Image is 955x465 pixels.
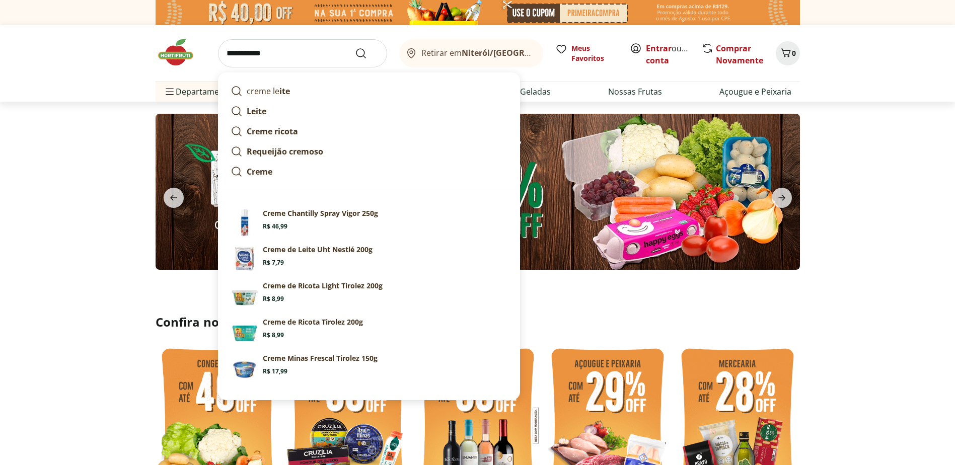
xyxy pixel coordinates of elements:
span: R$ 46,99 [263,222,287,230]
img: Principal [231,281,259,309]
button: Submit Search [355,47,379,59]
p: Creme Chantilly Spray Vigor 250g [263,208,378,218]
input: search [218,39,387,67]
strong: Creme [247,166,272,177]
span: R$ 7,79 [263,259,284,267]
a: Criar conta [646,43,701,66]
span: R$ 8,99 [263,295,284,303]
span: Meus Favoritos [571,43,618,63]
img: Principal [231,317,259,345]
a: Comprar Novamente [716,43,763,66]
p: Creme de Ricota Light Tirolez 200g [263,281,383,291]
a: Requeijão cremoso [227,141,511,162]
span: 0 [792,48,796,58]
a: Creme ricota [227,121,511,141]
a: creme leite [227,81,511,101]
a: Nossas Frutas [608,86,662,98]
a: Creme [227,162,511,182]
img: Principal [231,353,259,381]
h2: Confira nossos descontos exclusivos [156,314,800,330]
p: Creme de Leite Uht Nestlé 200g [263,245,373,255]
button: Carrinho [776,41,800,65]
a: Meus Favoritos [555,43,618,63]
span: Departamentos [164,80,236,104]
a: Leite [227,101,511,121]
button: Menu [164,80,176,104]
button: next [764,188,800,208]
a: Entrar [646,43,672,54]
span: Retirar em [421,48,533,57]
strong: Creme ricota [247,126,298,137]
button: Retirar emNiterói/[GEOGRAPHIC_DATA] [399,39,543,67]
strong: Leite [247,106,266,117]
a: Açougue e Peixaria [719,86,791,98]
strong: Requeijão cremoso [247,146,323,157]
p: Creme de Ricota Tirolez 200g [263,317,363,327]
button: previous [156,188,192,208]
a: PrincipalCreme de Ricota Light Tirolez 200gR$ 8,99 [227,277,511,313]
p: creme le [247,85,290,97]
a: PrincipalCreme Minas Frescal Tirolez 150gR$ 17,99 [227,349,511,385]
span: R$ 8,99 [263,331,284,339]
img: Hortifruti [156,37,206,67]
p: Creme Minas Frescal Tirolez 150g [263,353,378,363]
a: Creme de Leite Uht Nestlé 200gR$ 7,79 [227,241,511,277]
span: R$ 17,99 [263,367,287,375]
b: Niterói/[GEOGRAPHIC_DATA] [462,47,576,58]
a: Creme Chantilly Spray Vigor 250gR$ 46,99 [227,204,511,241]
a: PrincipalCreme de Ricota Tirolez 200gR$ 8,99 [227,313,511,349]
span: ou [646,42,691,66]
strong: ite [279,86,290,97]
